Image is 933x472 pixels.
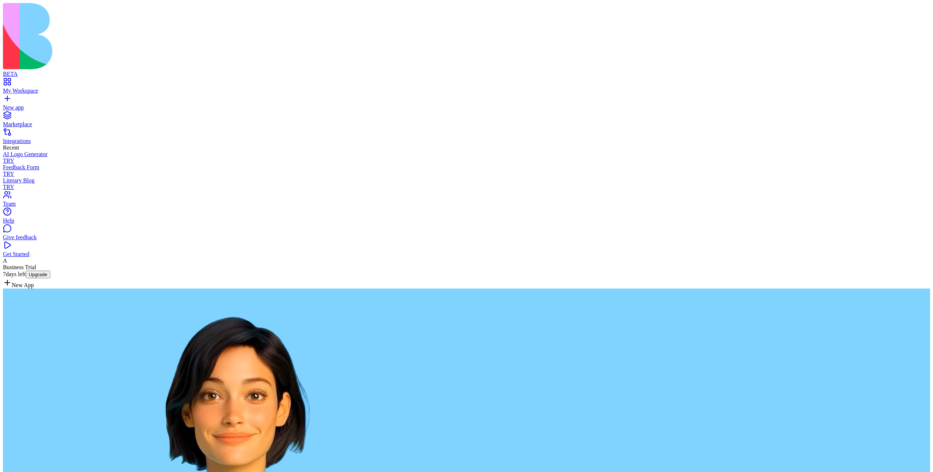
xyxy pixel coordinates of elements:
div: New app [3,104,930,111]
div: Integrations [3,138,930,144]
a: Give feedback [3,228,930,241]
a: Team [3,194,930,207]
img: logo [3,3,296,69]
span: Business Trial [3,264,36,277]
div: AI Logo Generator [3,151,930,158]
a: BETA [3,64,930,77]
a: Marketplace [3,115,930,128]
a: Integrations [3,131,930,144]
div: Marketplace [3,121,930,128]
span: New App [12,282,34,288]
span: 7 days left [3,271,26,277]
div: TRY [3,158,930,164]
div: TRY [3,171,930,177]
span: A [3,258,7,264]
div: Give feedback [3,234,930,241]
div: Team [3,201,930,207]
span: Recent [3,144,19,151]
div: My Workspace [3,88,930,94]
div: TRY [3,184,930,190]
a: Literary BlogTRY [3,177,930,190]
a: My Workspace [3,81,930,94]
button: Upgrade [26,271,50,278]
a: Upgrade [26,271,50,277]
div: Get Started [3,251,930,258]
a: AI Logo GeneratorTRY [3,151,930,164]
a: New app [3,98,930,111]
div: BETA [3,71,930,77]
a: Feedback FormTRY [3,164,930,177]
div: Feedback Form [3,164,930,171]
div: Help [3,217,930,224]
a: Get Started [3,244,930,258]
div: Literary Blog [3,177,930,184]
a: Help [3,211,930,224]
